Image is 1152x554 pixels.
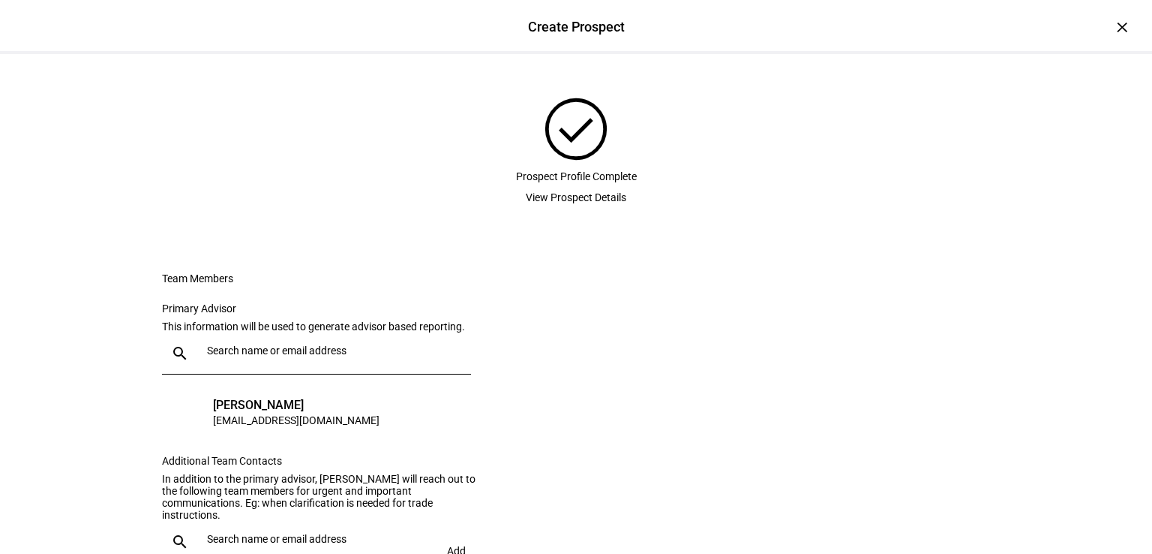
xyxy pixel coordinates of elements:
[1110,15,1134,39] div: ×
[207,533,406,545] input: Search name or email address
[516,170,637,182] div: Prospect Profile Complete
[162,321,489,333] div: This information will be used to generate advisor based reporting.
[213,398,379,413] div: [PERSON_NAME]
[171,398,201,428] div: ZH
[207,345,465,357] input: Search name or email address
[528,17,625,37] div: Create Prospect
[213,413,379,428] div: [EMAIL_ADDRESS][DOMAIN_NAME]
[526,182,626,212] span: View Prospect Details
[162,455,489,467] div: Additional Team Contacts
[162,533,198,551] mat-icon: search
[162,473,489,521] div: In addition to the primary advisor, [PERSON_NAME] will reach out to the following team members fo...
[537,90,615,168] mat-icon: check_circle
[508,182,644,212] button: View Prospect Details
[162,303,489,315] div: Primary Advisor
[162,345,198,363] mat-icon: search
[162,272,576,285] div: Team Members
